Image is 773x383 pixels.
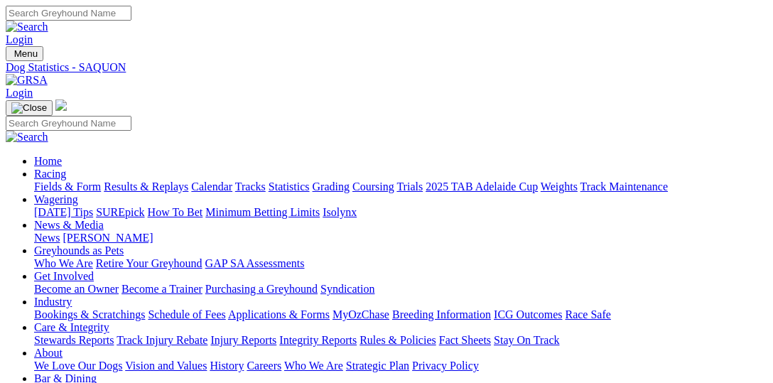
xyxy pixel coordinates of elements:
a: Login [6,87,33,99]
a: History [210,360,244,372]
a: Purchasing a Greyhound [205,283,318,295]
a: Retire Your Greyhound [96,257,202,269]
a: Fact Sheets [439,334,491,346]
input: Search [6,6,131,21]
div: Industry [34,308,767,321]
a: Results & Replays [104,180,188,193]
a: MyOzChase [333,308,389,320]
img: GRSA [6,74,48,87]
span: Menu [14,48,38,59]
a: Careers [247,360,281,372]
img: Close [11,102,47,114]
img: Search [6,21,48,33]
a: Integrity Reports [279,334,357,346]
a: Become a Trainer [121,283,202,295]
a: Isolynx [323,206,357,218]
a: Racing [34,168,66,180]
a: About [34,347,63,359]
a: Tracks [235,180,266,193]
div: Wagering [34,206,767,219]
a: Grading [313,180,350,193]
a: Fields & Form [34,180,101,193]
button: Toggle navigation [6,100,53,116]
input: Search [6,116,131,131]
a: Vision and Values [125,360,207,372]
a: Industry [34,296,72,308]
a: SUREpick [96,206,144,218]
a: Coursing [352,180,394,193]
a: Track Injury Rebate [117,334,207,346]
a: [DATE] Tips [34,206,93,218]
a: Bookings & Scratchings [34,308,145,320]
a: Stewards Reports [34,334,114,346]
div: Greyhounds as Pets [34,257,767,270]
a: Who We Are [34,257,93,269]
a: Who We Are [284,360,343,372]
a: Schedule of Fees [148,308,225,320]
a: Minimum Betting Limits [205,206,320,218]
a: Race Safe [565,308,610,320]
div: News & Media [34,232,767,244]
img: logo-grsa-white.png [55,99,67,111]
a: Strategic Plan [346,360,409,372]
a: Privacy Policy [412,360,479,372]
a: Statistics [269,180,310,193]
div: Care & Integrity [34,334,767,347]
a: Trials [396,180,423,193]
a: Applications & Forms [228,308,330,320]
a: Dog Statistics - SAQUON [6,61,767,74]
a: Greyhounds as Pets [34,244,124,257]
a: Syndication [320,283,374,295]
a: 2025 TAB Adelaide Cup [426,180,538,193]
a: Become an Owner [34,283,119,295]
div: Racing [34,180,767,193]
a: [PERSON_NAME] [63,232,153,244]
a: We Love Our Dogs [34,360,122,372]
a: ICG Outcomes [494,308,562,320]
a: Get Involved [34,270,94,282]
a: How To Bet [148,206,203,218]
a: Care & Integrity [34,321,109,333]
a: Weights [541,180,578,193]
img: Search [6,131,48,144]
a: Track Maintenance [580,180,668,193]
a: Home [34,155,62,167]
button: Toggle navigation [6,46,43,61]
a: Calendar [191,180,232,193]
div: About [34,360,767,372]
a: GAP SA Assessments [205,257,305,269]
a: News [34,232,60,244]
a: Rules & Policies [360,334,436,346]
a: Injury Reports [210,334,276,346]
a: Breeding Information [392,308,491,320]
a: News & Media [34,219,104,231]
a: Wagering [34,193,78,205]
a: Login [6,33,33,45]
a: Stay On Track [494,334,559,346]
div: Get Involved [34,283,767,296]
